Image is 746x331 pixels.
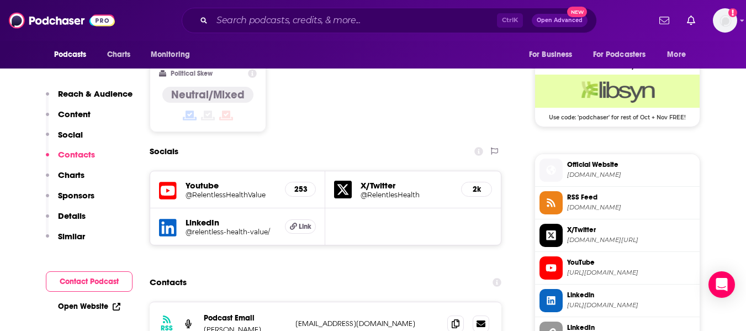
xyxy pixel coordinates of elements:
span: X/Twitter [567,225,695,235]
span: Ctrl K [497,13,523,28]
span: twitter.com/RelentlesHealth [567,236,695,244]
img: Podchaser - Follow, Share and Rate Podcasts [9,10,115,31]
div: Open Intercom Messenger [708,271,735,298]
h5: LinkedIn [186,217,277,228]
a: Charts [100,44,137,65]
span: Logged in as angelabellBL2024 [713,8,737,33]
p: Reach & Audience [58,88,133,99]
span: healthvalue.libsyn.com [567,203,695,212]
h5: X/Twitter [361,180,452,191]
button: open menu [143,44,204,65]
a: Official Website[DOMAIN_NAME] [539,159,695,182]
a: Show notifications dropdown [655,11,674,30]
p: [EMAIL_ADDRESS][DOMAIN_NAME] [295,319,439,328]
span: Charts [107,47,131,62]
img: User Profile [713,8,737,33]
button: open menu [521,44,586,65]
a: Open Website [58,302,120,311]
button: Details [46,211,86,231]
span: relentlesshealthvalue.com [567,171,695,179]
button: Reach & Audience [46,88,133,109]
span: Open Advanced [537,18,583,23]
h2: Socials [150,141,178,162]
a: Link [285,219,316,234]
button: Contact Podcast [46,271,133,292]
a: Linkedin[URL][DOMAIN_NAME] [539,289,695,312]
button: Similar [46,231,85,251]
p: Charts [58,170,84,180]
h4: Neutral/Mixed [171,88,245,102]
button: Sponsors [46,190,94,211]
p: Contacts [58,149,95,160]
h2: Contacts [150,272,187,293]
p: Content [58,109,91,119]
button: Show profile menu [713,8,737,33]
h5: Youtube [186,180,277,191]
a: @relentless-health-value/ [186,228,277,236]
span: Link [299,222,311,231]
span: Monitoring [151,47,190,62]
button: open menu [586,44,662,65]
span: YouTube [567,258,695,267]
span: RSS Feed [567,192,695,202]
h5: 253 [294,185,306,194]
p: Details [58,211,86,221]
p: Similar [58,231,85,241]
span: Podcasts [54,47,87,62]
a: @RelentlessHealthValue [186,191,277,199]
div: Search podcasts, credits, & more... [182,8,597,33]
span: For Podcasters [593,47,646,62]
button: Contacts [46,149,95,170]
span: https://www.youtube.com/@RelentlessHealthValue [567,269,695,277]
img: Libsyn Deal: Use code: 'podchaser' for rest of Oct + Nov FREE! [535,75,700,108]
button: open menu [46,44,101,65]
a: X/Twitter[DOMAIN_NAME][URL] [539,224,695,247]
span: Linkedin [567,290,695,300]
button: Social [46,129,83,150]
input: Search podcasts, credits, & more... [212,12,497,29]
span: https://www.linkedin.com/company/relentless-health-value/ [567,301,695,309]
a: Libsyn Deal: Use code: 'podchaser' for rest of Oct + Nov FREE! [535,75,700,120]
h2: Political Skew [171,70,213,77]
p: Podcast Email [204,313,287,323]
span: Use code: 'podchaser' for rest of Oct + Nov FREE! [535,108,700,121]
p: Social [58,129,83,140]
h5: 2k [470,185,483,194]
svg: Add a profile image [728,8,737,17]
button: Content [46,109,91,129]
button: Charts [46,170,84,190]
a: @RelentlesHealth [361,191,452,199]
button: open menu [659,44,700,65]
p: Sponsors [58,190,94,201]
button: Open AdvancedNew [532,14,588,27]
span: New [567,7,587,17]
a: Show notifications dropdown [682,11,700,30]
span: For Business [529,47,573,62]
a: RSS Feed[DOMAIN_NAME] [539,191,695,214]
span: Official Website [567,160,695,170]
a: YouTube[URL][DOMAIN_NAME] [539,256,695,280]
span: More [667,47,686,62]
